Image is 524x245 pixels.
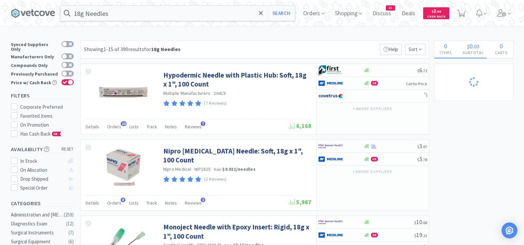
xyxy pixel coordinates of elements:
[201,121,205,126] span: 7
[11,79,58,85] div: Price w/ Cash Back
[349,104,395,113] button: +4more suppliers
[20,103,74,111] div: Corporate Preferred
[11,92,74,99] h5: Filters
[422,233,427,238] span: . 13
[185,200,202,206] span: Reviews
[95,71,152,114] img: ce2e484cb1c341e9b9da15f7a8ef77e3_233789.png
[11,41,58,51] div: Synced Suppliers Only
[467,43,469,50] span: $
[417,157,419,162] span: $
[211,90,213,96] span: ·
[386,6,395,10] span: 11
[222,166,256,172] strong: $0.031 / needles
[129,200,139,206] span: Lists
[214,167,221,172] span: from
[11,62,58,68] div: Compounds Only
[20,131,61,137] span: Has Cash Back
[68,229,74,237] div: ( 7 )
[349,167,395,176] button: +3more suppliers
[20,157,64,165] div: In Stock
[318,217,343,227] img: f6b2451649754179b5b4e0c70c3f7cb0_2.png
[370,11,394,17] a: Discuss11
[20,184,64,192] div: Special Order
[146,124,157,130] span: Track
[204,176,226,183] p: (2 Reviews)
[371,233,378,237] span: CB
[502,222,517,238] div: Open Intercom Messenger
[185,124,202,130] span: Reviews
[422,220,427,225] span: . 68
[474,43,479,50] span: 00
[214,90,225,96] span: 26419
[434,49,457,56] h4: Items
[20,121,74,129] div: On Promotion
[20,175,64,183] div: Drop Shipped
[11,146,74,153] h5: Availability
[371,81,378,85] span: CB
[406,81,427,86] span: Call for Price
[432,8,441,14] span: 2
[318,65,343,75] img: 67d67680309e4a0bb49a5ff0391dcc42_6.png
[422,157,427,162] span: . 78
[318,78,343,88] img: a646391c64b94eb2892348a965bf03f3_134.png
[11,220,64,228] div: Diagnostics Exam
[11,53,58,59] div: Manufacturers Only
[457,49,490,56] h4: Subtotal
[422,144,427,149] span: . 07
[201,198,205,202] span: 2
[414,220,416,225] span: $
[163,166,191,172] a: Nipro Medical
[165,124,177,130] span: Notes
[146,200,157,206] span: Track
[163,147,310,165] a: Nipro [MEDICAL_DATA] Needle: Soft, 18g x 1", 100 Count
[380,44,402,55] p: Help
[66,220,74,228] div: ( 12 )
[414,218,427,226] span: 10
[194,166,211,172] span: NIP1825
[414,233,416,238] span: $
[399,11,418,17] a: Deals
[427,15,445,19] span: Cash Back
[417,68,419,73] span: $
[289,198,311,206] span: 5,987
[432,9,433,14] span: $
[192,166,193,172] span: ·
[457,43,490,49] div: .
[318,230,343,240] img: a646391c64b94eb2892348a965bf03f3_134.png
[11,229,64,237] div: Surgical Instruments
[64,211,74,219] div: ( 259 )
[469,42,473,50] span: 0
[84,45,181,54] div: Showing 1-15 of 390 results
[417,155,427,163] span: 5
[490,49,513,56] h4: Carts
[52,132,59,136] span: CB
[423,4,449,22] a: $2.80Cash Back
[318,154,343,164] img: a646391c64b94eb2892348a965bf03f3_134.png
[414,231,427,239] span: 19
[20,112,74,120] div: Favorited Items
[289,122,311,130] span: 6,168
[20,166,64,174] div: On Allocation
[204,100,226,107] p: (7 Reviews)
[86,124,99,130] span: Details
[417,142,427,150] span: 3
[422,68,427,73] span: . 72
[163,222,310,241] a: Monoject Needle with Epoxy Insert: Rigid, 18g x 1", 100 Count
[444,42,447,50] span: 0
[165,200,177,206] span: Notes
[436,9,441,14] span: . 80
[86,200,99,206] span: Details
[144,46,181,52] span: for
[121,198,125,202] span: 8
[318,91,343,101] img: 77fca1acd8b6420a9015268ca798ef17_1.png
[60,6,295,21] input: Search by item, sku, manufacturer, ingredient, size...
[371,157,378,161] span: CB
[107,124,121,130] span: Orders
[163,71,310,89] a: Hypodermic Needle with Plastic Hub: Soft, 18g x 1", 100 Count
[102,147,145,190] img: 45884a0adbe3482595ba03f8223b44a9_151551.jpeg
[405,44,425,55] span: Sort
[11,71,58,76] div: Previously Purchased
[107,200,121,206] span: Orders
[318,141,343,151] img: f6b2451649754179b5b4e0c70c3f7cb0_2.png
[11,211,64,219] div: Administration and [MEDICAL_DATA]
